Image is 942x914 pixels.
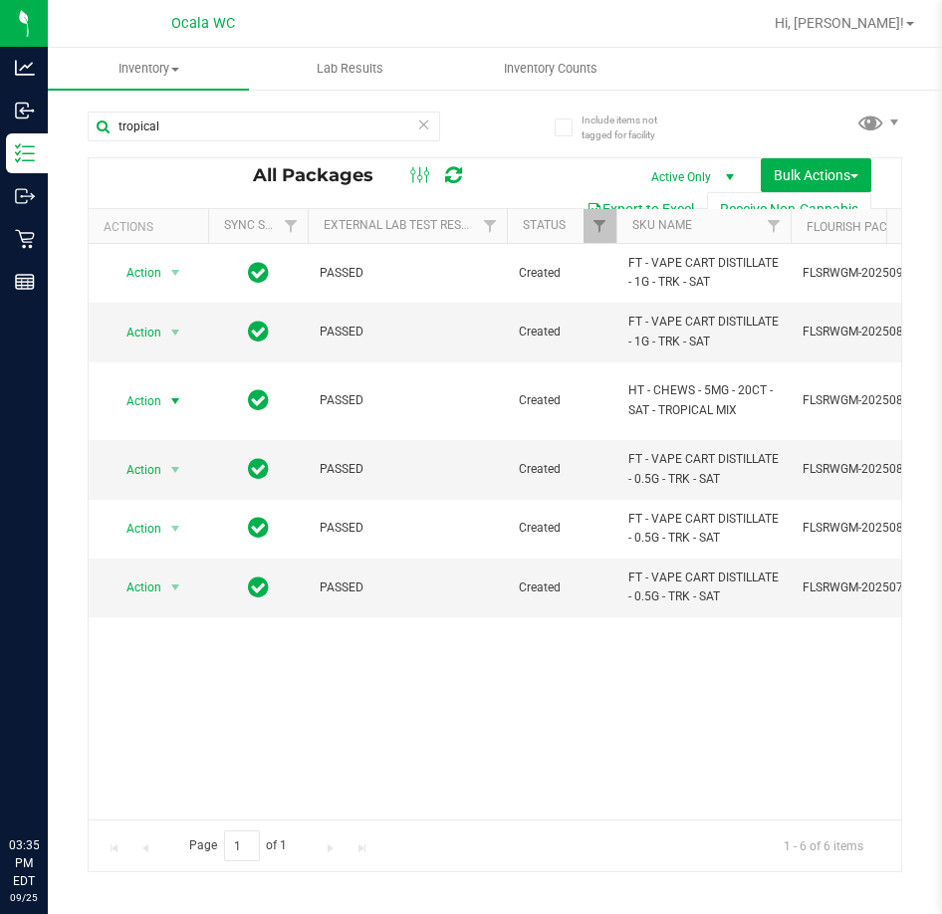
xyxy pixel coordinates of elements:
span: select [163,456,188,484]
span: PASSED [320,323,495,342]
span: Action [109,515,162,543]
span: In Sync [248,455,269,483]
button: Bulk Actions [761,158,871,192]
a: SKU Name [632,218,692,232]
span: Created [519,460,604,479]
span: PASSED [320,391,495,410]
span: All Packages [253,164,393,186]
span: Include items not tagged for facility [582,113,681,142]
span: FT - VAPE CART DISTILLATE - 1G - TRK - SAT [628,254,779,292]
span: Hi, [PERSON_NAME]! [775,15,904,31]
inline-svg: Retail [15,229,35,249]
span: Created [519,264,604,283]
a: Status [523,218,566,232]
span: Created [519,578,604,597]
iframe: Resource center [20,755,80,814]
span: FT - VAPE CART DISTILLATE - 0.5G - TRK - SAT [628,510,779,548]
span: In Sync [248,573,269,601]
span: HT - CHEWS - 5MG - 20CT - SAT - TROPICAL MIX [628,381,779,419]
span: select [163,573,188,601]
inline-svg: Inventory [15,143,35,163]
span: Bulk Actions [774,167,858,183]
a: Inventory [48,48,249,90]
input: 1 [224,830,260,861]
inline-svg: Reports [15,272,35,292]
inline-svg: Inbound [15,101,35,120]
span: FT - VAPE CART DISTILLATE - 0.5G - TRK - SAT [628,569,779,606]
span: Ocala WC [171,15,235,32]
span: PASSED [320,578,495,597]
span: In Sync [248,259,269,287]
a: External Lab Test Result [324,218,480,232]
a: Filter [275,209,308,243]
span: Clear [417,112,431,137]
span: Action [109,456,162,484]
a: Inventory Counts [450,48,651,90]
span: Action [109,319,162,346]
span: PASSED [320,460,495,479]
span: Action [109,387,162,415]
span: PASSED [320,519,495,538]
a: Filter [474,209,507,243]
span: Action [109,259,162,287]
div: Actions [104,220,200,234]
span: select [163,515,188,543]
a: Filter [758,209,791,243]
button: Receive Non-Cannabis [707,192,871,226]
span: Created [519,391,604,410]
span: Inventory [48,60,249,78]
span: Lab Results [290,60,410,78]
span: select [163,319,188,346]
a: Filter [584,209,616,243]
input: Search Package ID, Item Name, SKU, Lot or Part Number... [88,112,440,141]
p: 09/25 [9,890,39,905]
span: Created [519,519,604,538]
inline-svg: Outbound [15,186,35,206]
span: select [163,259,188,287]
span: Action [109,573,162,601]
span: 1 - 6 of 6 items [768,830,879,860]
span: select [163,387,188,415]
span: In Sync [248,318,269,345]
span: Created [519,323,604,342]
button: Export to Excel [574,192,707,226]
span: Page of 1 [172,830,304,861]
span: In Sync [248,514,269,542]
a: Lab Results [249,48,450,90]
inline-svg: Analytics [15,58,35,78]
a: Flourish Package ID [807,220,932,234]
p: 03:35 PM EDT [9,836,39,890]
a: Sync Status [224,218,301,232]
span: FT - VAPE CART DISTILLATE - 0.5G - TRK - SAT [628,450,779,488]
span: In Sync [248,386,269,414]
span: PASSED [320,264,495,283]
span: FT - VAPE CART DISTILLATE - 1G - TRK - SAT [628,313,779,350]
span: Inventory Counts [477,60,624,78]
